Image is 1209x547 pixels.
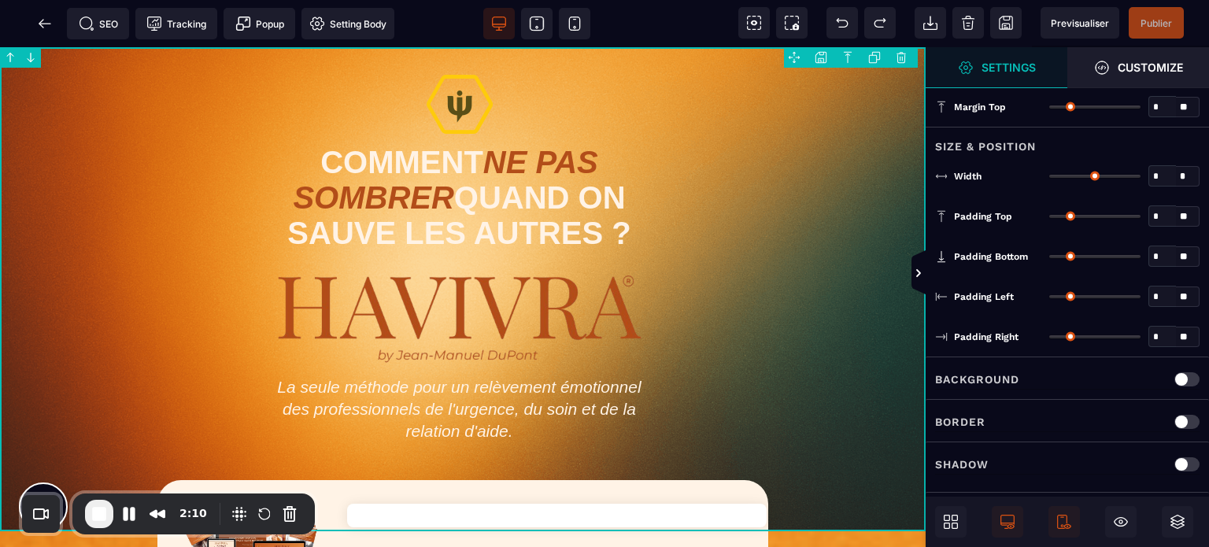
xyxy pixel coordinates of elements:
div: Size & Position [926,127,1209,156]
span: Setting Body [309,16,386,31]
img: f87cf8719d26a316dc61a5ef2b4bda9e_68525ace39055_Web_JMD_Prefered_Icon_Lockup_color_(1).png [427,28,493,87]
img: 10512a97cbcd0507c0eb139e5d60e017_6852c9ed76e91_SLIDE_2_ELEARNING.pdf-removebg-preview_(1).png [275,220,643,322]
span: Open Layers [1162,506,1193,538]
h1: COMMENT QUAND ON SAUVE LES AUTRES ? [275,90,643,212]
span: Tracking [146,16,206,31]
span: Previsualiser [1051,17,1109,29]
span: Padding Right [954,331,1019,343]
span: Desktop Only [992,506,1023,538]
span: Popup [235,16,284,31]
span: Open Blocks [935,506,967,538]
span: Hide/Show Block [1105,506,1137,538]
span: SEO [79,16,118,31]
strong: Customize [1118,61,1183,73]
p: Shadow [935,455,989,474]
span: Width [954,170,982,183]
span: Padding Left [954,290,1014,303]
span: Screenshot [776,7,808,39]
span: Margin Top [954,101,1006,113]
strong: Settings [982,61,1036,73]
span: Preview [1041,7,1119,39]
span: Padding Bottom [954,250,1028,263]
span: View components [738,7,770,39]
span: Open Style Manager [1067,47,1209,88]
span: Settings [926,47,1067,88]
p: Border [935,412,985,431]
i: La seule méthode pour un relèvement émotionnel des professionnels de l'urgence, du soin et de la ... [277,331,645,393]
span: Mobile Only [1048,506,1080,538]
p: Background [935,370,1019,389]
span: Publier [1141,17,1172,29]
img: 3cd3f992ad9495e227d6734631707c4b_SLIDE_2_ELEARNING.pdf-removebg-preview.png [181,460,324,541]
span: Padding Top [954,210,1012,223]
